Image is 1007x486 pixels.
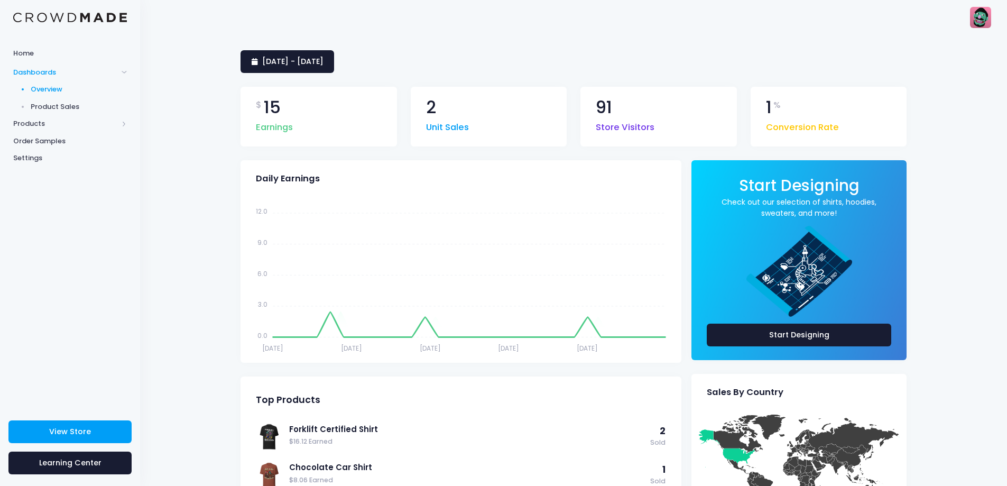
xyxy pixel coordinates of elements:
img: Logo [13,13,127,23]
span: $8.06 Earned [289,475,645,485]
span: 1 [766,99,772,116]
tspan: [DATE] [498,343,519,352]
span: Order Samples [13,136,127,146]
a: Check out our selection of shirts, hoodies, sweaters, and more! [707,197,891,219]
tspan: 12.0 [256,207,267,216]
span: Top Products [256,395,320,406]
span: 2 [660,425,666,437]
span: 2 [426,99,436,116]
span: Start Designing [739,175,860,196]
a: View Store [8,420,132,443]
tspan: [DATE] [341,343,362,352]
tspan: [DATE] [577,343,598,352]
span: $ [256,99,262,112]
tspan: 0.0 [257,331,267,340]
span: 15 [264,99,281,116]
tspan: 6.0 [257,269,267,278]
span: Earnings [256,116,293,134]
tspan: [DATE] [262,343,283,352]
tspan: [DATE] [420,343,441,352]
span: [DATE] - [DATE] [262,56,324,67]
span: Store Visitors [596,116,654,134]
tspan: 9.0 [257,238,267,247]
img: User [970,7,991,28]
a: Forklift Certified Shirt [289,424,645,435]
span: Unit Sales [426,116,469,134]
span: Conversion Rate [766,116,839,134]
tspan: 3.0 [258,300,267,309]
a: Start Designing [707,324,891,346]
span: View Store [49,426,91,437]
span: 91 [596,99,612,116]
a: Chocolate Car Shirt [289,462,645,473]
span: Product Sales [31,102,127,112]
span: % [773,99,781,112]
a: Learning Center [8,452,132,474]
span: Sales By Country [707,387,783,398]
span: Products [13,118,118,129]
a: Start Designing [739,184,860,194]
span: Sold [650,438,666,448]
span: $16.12 Earned [289,437,645,447]
span: Settings [13,153,127,163]
span: Home [13,48,127,59]
span: Overview [31,84,127,95]
span: Learning Center [39,457,101,468]
span: Daily Earnings [256,173,320,184]
span: 1 [662,463,666,476]
a: [DATE] - [DATE] [241,50,334,73]
span: Dashboards [13,67,118,78]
